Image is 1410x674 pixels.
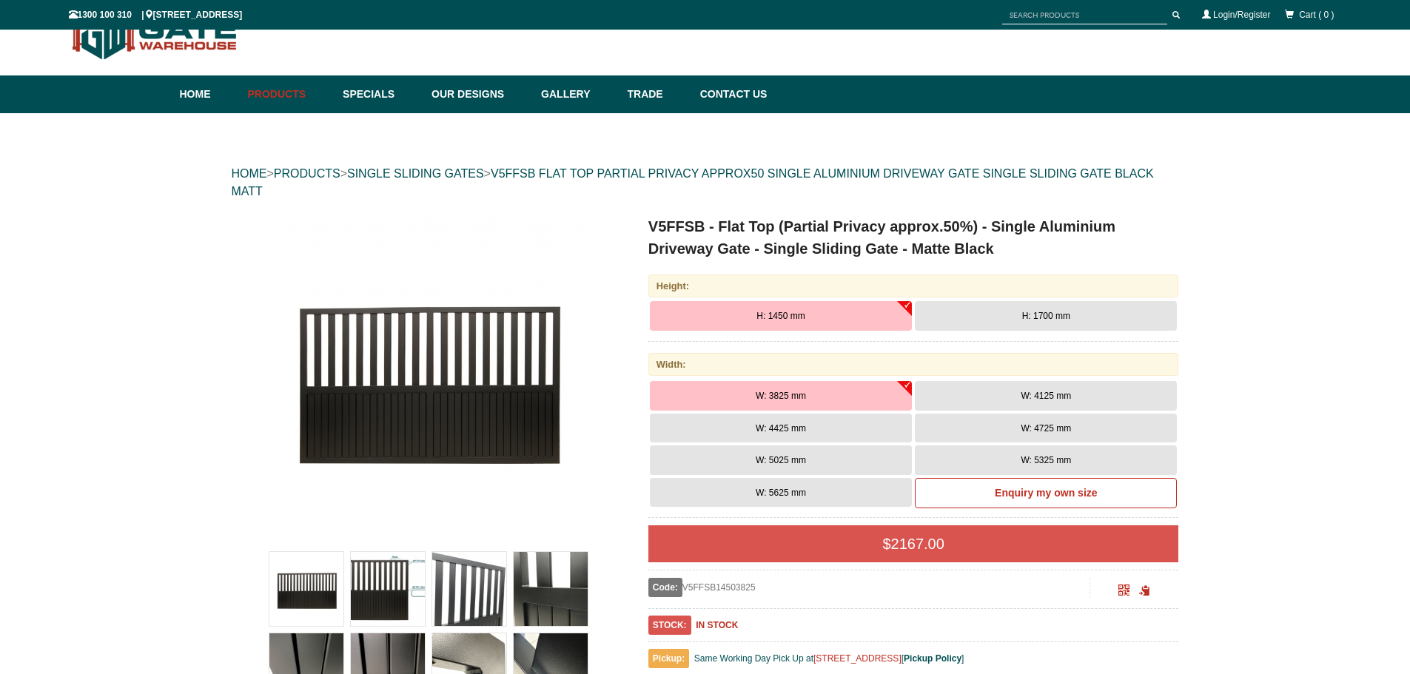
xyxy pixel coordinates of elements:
span: W: 4425 mm [756,423,806,434]
button: W: 5625 mm [650,478,912,508]
span: W: 5625 mm [756,488,806,498]
a: Specials [335,75,424,113]
div: $ [648,525,1179,562]
button: W: 5025 mm [650,445,912,475]
span: H: 1700 mm [1022,311,1070,321]
button: H: 1450 mm [650,301,912,331]
span: STOCK: [648,616,691,635]
span: W: 5025 mm [756,455,806,465]
a: Click to enlarge and scan to share. [1118,587,1129,597]
a: Products [241,75,336,113]
a: Our Designs [424,75,534,113]
button: W: 4125 mm [915,381,1177,411]
button: W: 4425 mm [650,414,912,443]
span: 1300 100 310 | [STREET_ADDRESS] [69,10,243,20]
a: Home [180,75,241,113]
a: Trade [620,75,692,113]
img: V5FFSB - Flat Top (Partial Privacy approx.50%) - Single Aluminium Driveway Gate - Single Sliding ... [514,552,588,626]
span: Click to copy the URL [1139,585,1150,596]
div: Width: [648,353,1179,376]
span: Code: [648,578,682,597]
b: IN STOCK [696,620,738,630]
a: Gallery [534,75,620,113]
span: W: 4125 mm [1021,391,1071,401]
a: PRODUCTS [274,167,340,180]
a: SINGLE SLIDING GATES [347,167,484,180]
span: Pickup: [648,649,689,668]
div: V5FFSB14503825 [648,578,1090,597]
span: Same Working Day Pick Up at [ ] [694,653,964,664]
h1: V5FFSB - Flat Top (Partial Privacy approx.50%) - Single Aluminium Driveway Gate - Single Sliding ... [648,215,1179,260]
a: HOME [232,167,267,180]
div: > > > [232,150,1179,215]
span: H: 1450 mm [756,311,805,321]
span: W: 4725 mm [1021,423,1071,434]
img: V5FFSB - Flat Top (Partial Privacy approx.50%) - Single Aluminium Driveway Gate - Single Sliding ... [351,552,425,626]
span: 2167.00 [891,536,944,552]
span: W: 3825 mm [756,391,806,401]
a: Contact Us [693,75,768,113]
img: V5FFSB - Flat Top (Partial Privacy approx.50%) - Single Aluminium Driveway Gate - Single Sliding ... [432,552,506,626]
b: Enquiry my own size [995,487,1097,499]
button: W: 3825 mm [650,381,912,411]
input: SEARCH PRODUCTS [1002,6,1167,24]
span: W: 5325 mm [1021,455,1071,465]
div: Height: [648,274,1179,297]
button: W: 5325 mm [915,445,1177,475]
a: [STREET_ADDRESS] [813,653,902,664]
button: H: 1700 mm [915,301,1177,331]
button: W: 4725 mm [915,414,1177,443]
img: V5FFSB - Flat Top (Partial Privacy approx.50%) - Single Aluminium Driveway Gate - Single Sliding ... [266,215,591,541]
span: Cart ( 0 ) [1299,10,1334,20]
img: V5FFSB - Flat Top (Partial Privacy approx.50%) - Single Aluminium Driveway Gate - Single Sliding ... [269,552,343,626]
a: V5FFSB - Flat Top (Partial Privacy approx.50%) - Single Aluminium Driveway Gate - Single Sliding ... [233,215,625,541]
a: Login/Register [1213,10,1270,20]
a: Pickup Policy [904,653,961,664]
a: V5FFSB FLAT TOP PARTIAL PRIVACY APPROX50 SINGLE ALUMINIUM DRIVEWAY GATE SINGLE SLIDING GATE BLACK... [232,167,1154,198]
a: Enquiry my own size [915,478,1177,509]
